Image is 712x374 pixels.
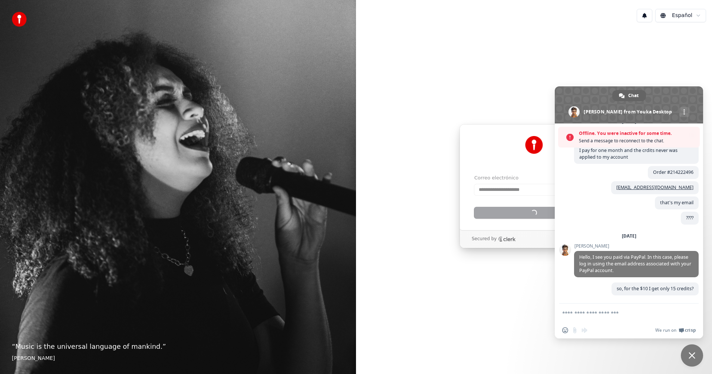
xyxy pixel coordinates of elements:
a: Chat [612,90,646,101]
a: Clerk logo [498,236,516,242]
img: Youka [525,136,543,154]
a: Close chat [681,344,703,367]
textarea: Compose your message... [562,304,681,322]
span: I pay for one month and the crdits never was applied to my account [579,147,678,160]
span: [PERSON_NAME] [574,244,699,249]
span: Insert an emoji [562,327,568,333]
img: youka [12,12,27,27]
footer: [PERSON_NAME] [12,355,344,362]
span: Hello, I see you paid via PayPal. In this case, please log in using the email address associated ... [579,254,691,274]
span: that's my email [660,199,693,206]
span: ???? [686,215,693,221]
span: Chat [628,90,639,101]
span: Send a message to reconnect to the chat. [579,137,696,145]
span: so, for the $10 I get only 15 credits? [617,285,693,292]
span: We run on [655,327,676,333]
a: We run onCrisp [655,327,696,333]
span: Crisp [685,327,696,333]
a: [EMAIL_ADDRESS][DOMAIN_NAME] [616,184,693,191]
div: [DATE] [622,234,636,238]
span: Offline. You were inactive for some time. [579,130,696,137]
p: Secured by [472,236,497,242]
span: Order #214222496 [653,169,693,175]
p: “ Music is the universal language of mankind. ” [12,341,344,352]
